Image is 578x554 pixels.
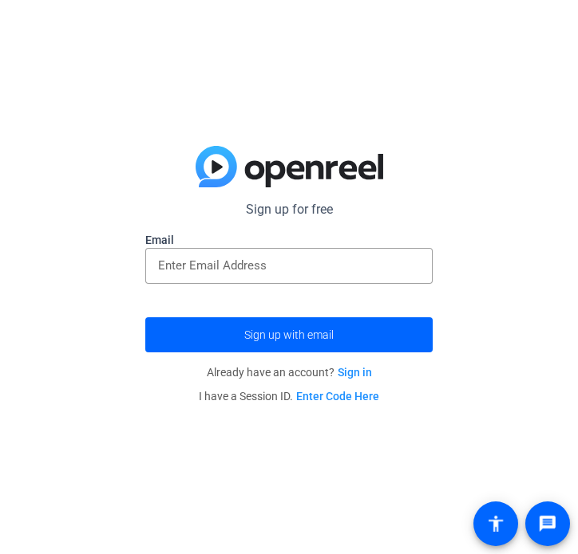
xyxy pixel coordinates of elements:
a: Enter Code Here [296,390,379,403]
button: Sign up with email [145,317,433,352]
p: Sign up for free [145,200,433,219]
mat-icon: accessibility [486,514,505,533]
mat-icon: message [538,514,557,533]
span: Already have an account? [207,366,372,379]
img: blue-gradient.svg [196,146,383,187]
label: Email [145,232,433,248]
a: Sign in [338,366,372,379]
span: I have a Session ID. [199,390,379,403]
input: Enter Email Address [158,256,420,275]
